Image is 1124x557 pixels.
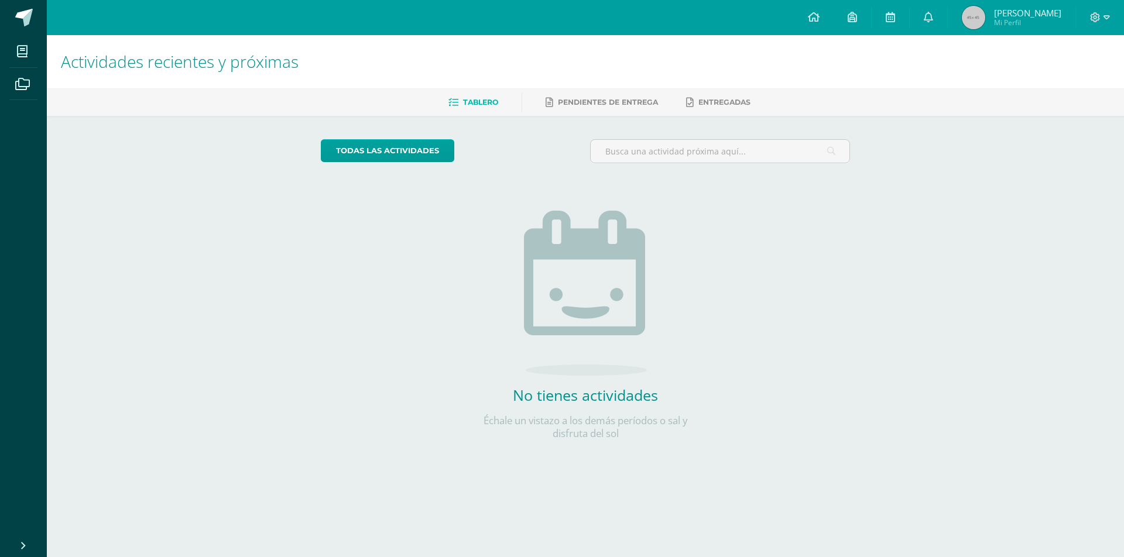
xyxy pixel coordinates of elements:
[546,93,658,112] a: Pendientes de entrega
[468,414,702,440] p: Échale un vistazo a los demás períodos o sal y disfruta del sol
[61,50,299,73] span: Actividades recientes y próximas
[468,385,702,405] h2: No tienes actividades
[698,98,751,106] span: Entregadas
[994,18,1061,27] span: Mi Perfil
[994,7,1061,19] span: [PERSON_NAME]
[591,140,850,163] input: Busca una actividad próxima aquí...
[962,6,985,29] img: 45x45
[558,98,658,106] span: Pendientes de entrega
[321,139,454,162] a: todas las Actividades
[686,93,751,112] a: Entregadas
[463,98,498,106] span: Tablero
[524,211,647,376] img: no_activities.png
[448,93,498,112] a: Tablero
